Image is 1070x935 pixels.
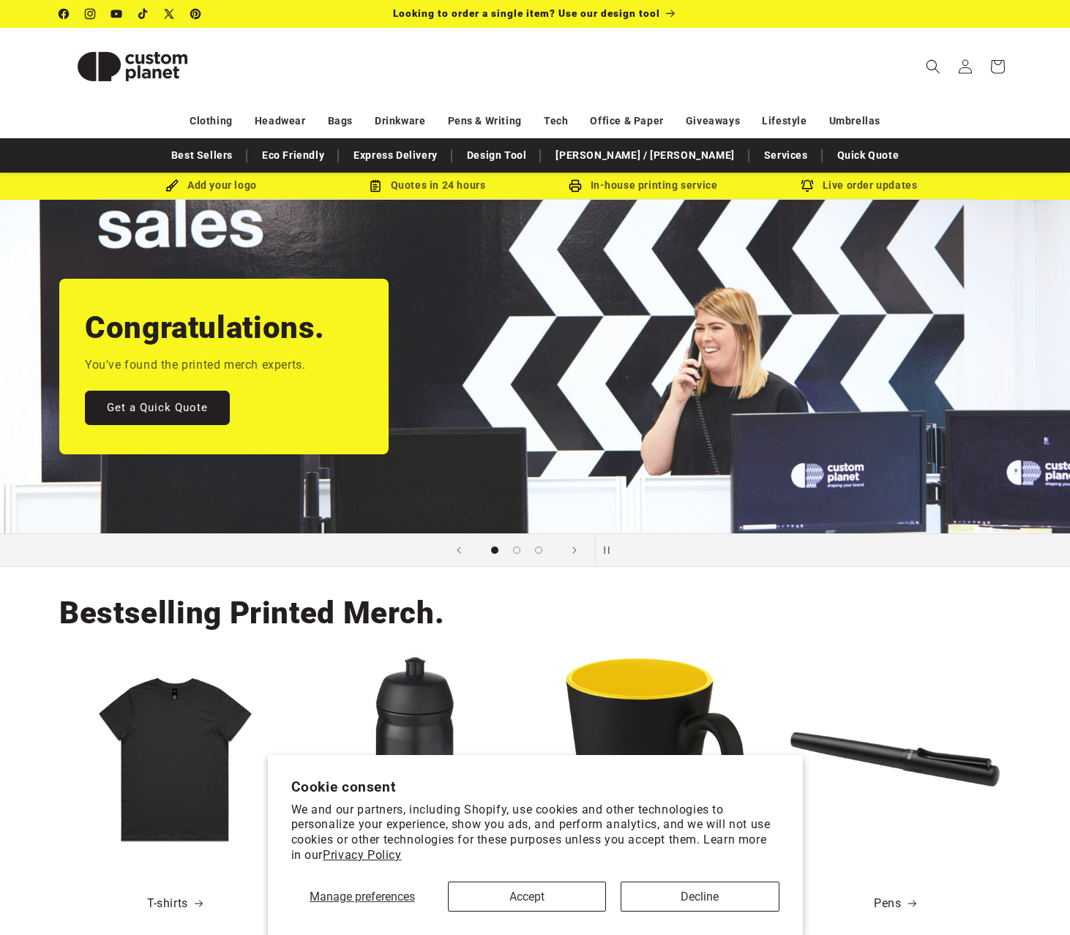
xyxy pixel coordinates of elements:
[375,108,425,134] a: Drinkware
[917,50,949,83] summary: Search
[762,108,807,134] a: Lifestyle
[443,534,475,566] button: Previous slide
[751,176,967,195] div: Live order updates
[165,179,179,192] img: Brush Icon
[558,534,591,566] button: Next slide
[328,108,353,134] a: Bags
[535,176,751,195] div: In-house printing service
[255,143,332,168] a: Eco Friendly
[621,882,779,912] button: Decline
[590,108,663,134] a: Office & Paper
[54,28,212,105] a: Custom Planet
[393,7,660,19] span: Looking to order a single item? Use our design tool
[291,778,779,795] h2: Cookie consent
[829,108,880,134] a: Umbrellas
[310,655,520,864] img: HydroFlex™ 500 ml squeezy sport bottle
[85,308,325,348] h2: Congratulations.
[323,848,401,862] a: Privacy Policy
[147,893,203,915] a: T-shirts
[550,655,760,864] img: Oli 360 ml ceramic mug with handle
[757,143,815,168] a: Services
[544,108,568,134] a: Tech
[801,179,814,192] img: Order updates
[528,539,550,561] button: Load slide 3 of 3
[59,34,206,99] img: Custom Planet
[548,143,741,168] a: [PERSON_NAME] / [PERSON_NAME]
[686,108,740,134] a: Giveaways
[103,176,319,195] div: Add your logo
[369,179,382,192] img: Order Updates Icon
[569,179,582,192] img: In-house printing
[291,803,779,863] p: We and our partners, including Shopify, use cookies and other technologies to personalize your ex...
[506,539,528,561] button: Load slide 2 of 3
[830,143,907,168] a: Quick Quote
[484,539,506,561] button: Load slide 1 of 3
[255,108,306,134] a: Headwear
[59,593,444,633] h2: Bestselling Printed Merch.
[190,108,233,134] a: Clothing
[460,143,534,168] a: Design Tool
[874,893,916,915] a: Pens
[85,355,305,376] p: You've found the printed merch experts.
[85,391,230,425] a: Get a Quick Quote
[448,108,522,134] a: Pens & Writing
[164,143,240,168] a: Best Sellers
[319,176,535,195] div: Quotes in 24 hours
[448,882,606,912] button: Accept
[595,534,627,566] button: Pause slideshow
[310,890,415,904] span: Manage preferences
[346,143,445,168] a: Express Delivery
[291,882,434,912] button: Manage preferences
